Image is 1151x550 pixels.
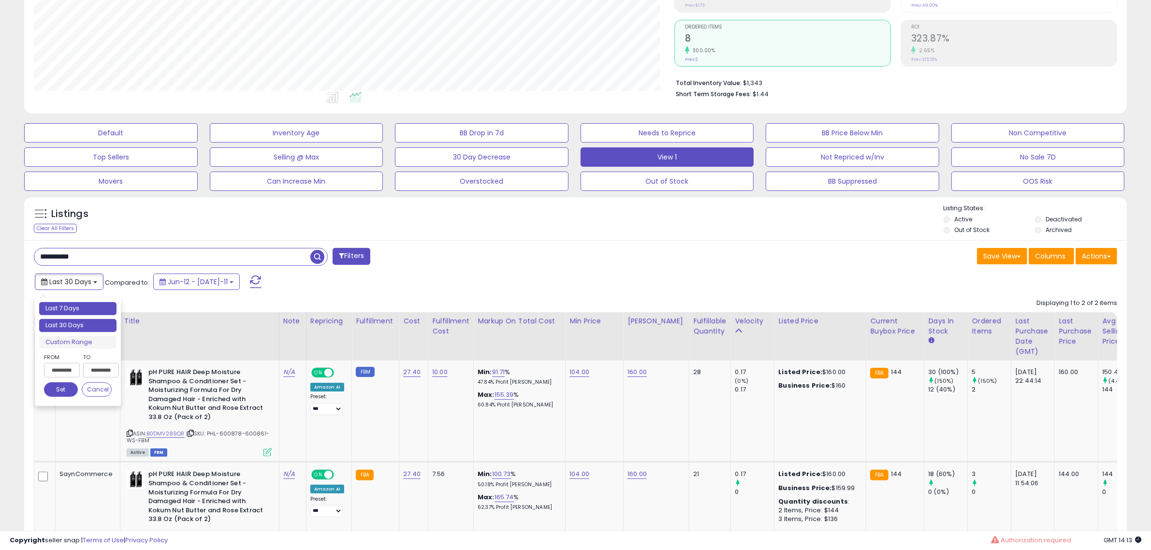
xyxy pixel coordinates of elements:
[685,2,705,8] small: Prev: $173
[778,515,859,523] div: 3 Items, Price: $136
[82,382,112,397] button: Cancel
[978,377,997,385] small: (150%)
[210,123,383,143] button: Inventory Age
[569,316,619,326] div: Min Price
[935,377,954,385] small: (150%)
[928,488,967,496] div: 0 (0%)
[1015,368,1047,385] div: [DATE] 22:44:14
[627,316,685,326] div: [PERSON_NAME]
[24,147,198,167] button: Top Sellers
[283,469,295,479] a: N/A
[916,47,935,54] small: 2.65%
[766,172,939,191] button: BB Suppressed
[870,316,920,336] div: Current Buybox Price
[689,47,715,54] small: 300.00%
[356,470,374,480] small: FBA
[928,336,934,345] small: Days In Stock.
[581,172,754,191] button: Out of Stock
[911,57,937,62] small: Prev: 315.51%
[954,226,990,234] label: Out of Stock
[478,391,558,408] div: %
[310,316,348,326] div: Repricing
[928,368,967,376] div: 30 (100%)
[1029,248,1074,264] button: Columns
[735,368,774,376] div: 0.17
[83,536,124,545] a: Terms of Use
[39,336,117,349] li: Custom Range
[735,316,770,326] div: Velocity
[150,449,168,457] span: FBM
[403,469,421,479] a: 27.40
[474,312,566,361] th: The percentage added to the cost of goods (COGS) that forms the calculator for Min & Max prices.
[627,469,647,479] a: 160.00
[127,470,146,489] img: 31S4UpkSnmL._SL40_.jpg
[778,469,822,478] b: Listed Price:
[105,278,149,287] span: Compared to:
[581,147,754,167] button: View 1
[127,368,272,455] div: ASIN:
[870,368,888,378] small: FBA
[627,367,647,377] a: 160.00
[735,377,748,385] small: (0%)
[432,316,469,336] div: Fulfillment Cost
[951,123,1125,143] button: Non Competitive
[778,497,848,506] b: Quantity discounts
[127,430,269,444] span: | SKU: PHL-600878-600861-WS-FBM
[1104,536,1141,545] span: 2025-08-11 14:13 GMT
[891,367,902,376] span: 144
[332,369,348,377] span: OFF
[478,379,558,386] p: 47.84% Profit [PERSON_NAME]
[478,470,558,488] div: %
[1059,368,1091,376] div: 160.00
[492,367,505,377] a: 91.71
[24,172,198,191] button: Movers
[1015,316,1050,357] div: Last Purchase Date (GMT)
[146,430,185,438] a: B0DMV289QR
[778,484,859,492] div: $159.99
[10,536,168,545] div: seller snap | |
[478,402,558,408] p: 60.84% Profit [PERSON_NAME]
[478,390,495,399] b: Max:
[34,224,77,233] div: Clear All Filters
[492,469,511,479] a: 100.73
[35,274,103,290] button: Last 30 Days
[478,493,558,511] div: %
[569,367,589,377] a: 104.00
[870,470,888,480] small: FBA
[495,492,514,502] a: 165.74
[1046,226,1072,234] label: Archived
[954,215,972,223] label: Active
[972,385,1011,394] div: 2
[693,470,723,478] div: 21
[569,469,589,479] a: 104.00
[127,368,146,387] img: 31S4UpkSnmL._SL40_.jpg
[153,274,240,290] button: Jun-12 - [DATE]-11
[977,248,1027,264] button: Save View
[735,488,774,496] div: 0
[51,207,88,221] h5: Listings
[972,368,1011,376] div: 5
[693,368,723,376] div: 28
[735,385,774,394] div: 0.17
[1015,470,1047,487] div: [DATE] 11:54:06
[356,316,395,326] div: Fulfillment
[778,368,859,376] div: $160.00
[1059,470,1091,478] div: 144.00
[778,483,831,492] b: Business Price:
[1109,377,1130,385] small: (4.44%)
[59,470,113,478] div: SaynCommerce
[766,147,939,167] button: Not Repriced w/Inv
[310,496,344,518] div: Preset:
[478,504,558,511] p: 62.37% Profit [PERSON_NAME]
[124,316,275,326] div: Title
[735,470,774,478] div: 0.17
[478,481,558,488] p: 50.18% Profit [PERSON_NAME]
[753,89,769,99] span: $1.44
[1102,470,1141,478] div: 144
[778,506,859,515] div: 2 Items, Price: $144
[332,471,348,479] span: OFF
[1102,385,1141,394] div: 144
[478,316,561,326] div: Markup on Total Cost
[310,485,344,493] div: Amazon AI
[44,352,78,362] label: From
